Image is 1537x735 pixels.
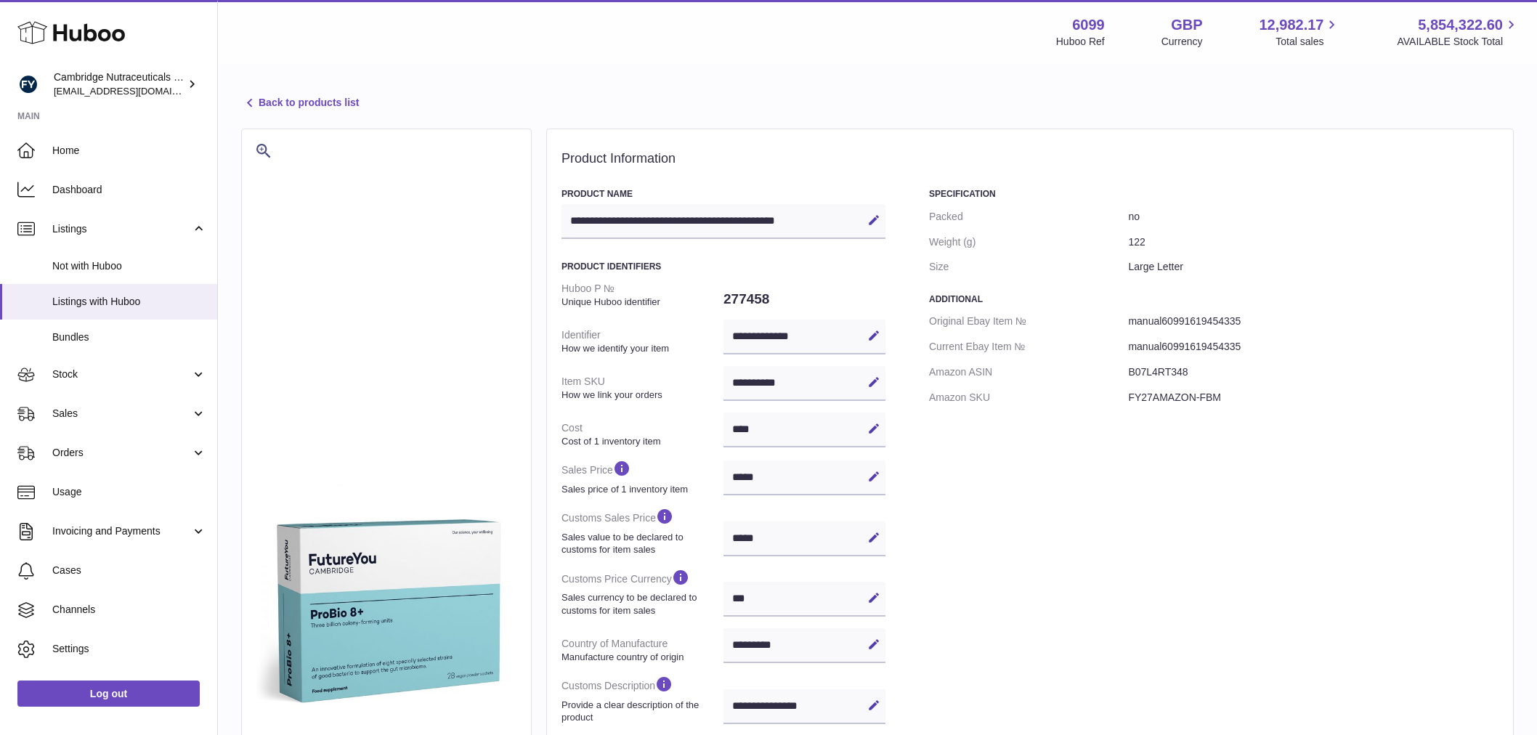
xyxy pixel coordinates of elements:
dd: Large Letter [1128,254,1499,280]
strong: Sales value to be declared to customs for item sales [561,531,720,556]
strong: How we identify your item [561,342,720,355]
dt: Original Ebay Item № [929,309,1128,334]
dt: Current Ebay Item № [929,334,1128,360]
span: 5,854,322.60 [1418,15,1503,35]
strong: Cost of 1 inventory item [561,435,720,448]
span: AVAILABLE Stock Total [1397,35,1520,49]
h3: Specification [929,188,1499,200]
strong: Provide a clear description of the product [561,699,720,724]
strong: Sales currency to be declared to customs for item sales [561,591,720,617]
dd: 122 [1128,230,1499,255]
dt: Cost [561,415,723,453]
span: Not with Huboo [52,259,206,273]
dt: Country of Manufacture [561,631,723,669]
dd: 277458 [723,284,885,314]
h3: Additional [929,293,1499,305]
span: Dashboard [52,183,206,197]
span: Total sales [1276,35,1340,49]
div: Huboo Ref [1056,35,1105,49]
a: Back to products list [241,94,359,112]
span: Listings [52,222,191,236]
dt: Size [929,254,1128,280]
div: Currency [1161,35,1203,49]
dt: Amazon SKU [929,385,1128,410]
dt: Customs Price Currency [561,562,723,622]
strong: How we link your orders [561,389,720,402]
h2: Product Information [561,151,1499,167]
dd: manual60991619454335 [1128,309,1499,334]
h3: Product Name [561,188,885,200]
span: 12,982.17 [1259,15,1323,35]
dt: Customs Description [561,669,723,729]
span: Listings with Huboo [52,295,206,309]
dd: manual60991619454335 [1128,334,1499,360]
dd: B07L4RT348 [1128,360,1499,385]
dt: Customs Sales Price [561,501,723,561]
span: Bundles [52,330,206,344]
span: Cases [52,564,206,577]
span: Channels [52,603,206,617]
dt: Item SKU [561,369,723,407]
dt: Packed [929,204,1128,230]
dt: Amazon ASIN [929,360,1128,385]
span: Sales [52,407,191,421]
a: 12,982.17 Total sales [1259,15,1340,49]
a: Log out [17,681,200,707]
dd: no [1128,204,1499,230]
dt: Identifier [561,322,723,360]
dt: Weight (g) [929,230,1128,255]
strong: Sales price of 1 inventory item [561,483,720,496]
strong: 6099 [1072,15,1105,35]
span: Usage [52,485,206,499]
span: Orders [52,446,191,460]
h3: Product Identifiers [561,261,885,272]
div: Cambridge Nutraceuticals Ltd [54,70,184,98]
span: Home [52,144,206,158]
img: huboo@camnutra.com [17,73,39,95]
span: Settings [52,642,206,656]
strong: GBP [1171,15,1202,35]
dt: Sales Price [561,453,723,501]
strong: Unique Huboo identifier [561,296,720,309]
dd: FY27AMAZON-FBM [1128,385,1499,410]
strong: Manufacture country of origin [561,651,720,664]
dt: Huboo P № [561,276,723,314]
span: Invoicing and Payments [52,524,191,538]
span: [EMAIL_ADDRESS][DOMAIN_NAME] [54,85,214,97]
span: Stock [52,367,191,381]
a: 5,854,322.60 AVAILABLE Stock Total [1397,15,1520,49]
